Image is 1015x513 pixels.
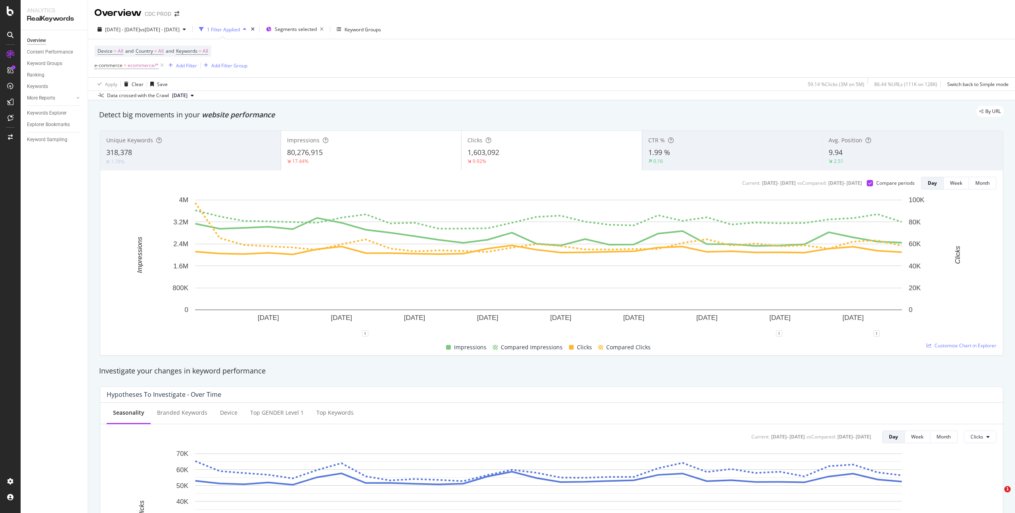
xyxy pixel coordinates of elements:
[944,177,969,190] button: Week
[964,431,996,443] button: Clicks
[172,284,188,292] text: 800K
[606,343,651,352] span: Compared Clicks
[166,48,174,54] span: and
[909,196,925,204] text: 100K
[921,177,944,190] button: Day
[157,81,168,88] div: Save
[199,48,201,54] span: =
[837,433,871,440] div: [DATE] - [DATE]
[27,94,74,102] a: More Reports
[27,36,46,45] div: Overview
[136,237,144,273] text: Impressions
[829,147,843,157] span: 9.94
[105,81,117,88] div: Apply
[27,71,82,79] a: Ranking
[113,409,144,417] div: Seasonality
[172,92,188,99] span: 2025 Sep. 26th
[165,61,197,70] button: Add Filter
[27,48,73,56] div: Content Performance
[828,180,862,186] div: [DATE] - [DATE]
[94,78,117,90] button: Apply
[27,59,62,68] div: Keyword Groups
[27,71,44,79] div: Ranking
[179,196,188,204] text: 4M
[185,306,188,314] text: 0
[157,409,207,417] div: Branded Keywords
[947,81,1009,88] div: Switch back to Simple mode
[128,60,159,71] span: ecommerce/*
[873,330,880,337] div: 1
[136,48,153,54] span: Country
[176,482,189,489] text: 50K
[27,82,48,91] div: Keywords
[106,147,132,157] span: 318,378
[99,366,1004,376] div: Investigate your changes in keyword performance
[27,48,82,56] a: Content Performance
[176,48,197,54] span: Keywords
[27,109,82,117] a: Keywords Explorer
[769,314,791,322] text: [DATE]
[106,161,109,163] img: Equal
[176,62,197,69] div: Add Filter
[954,246,961,264] text: Clicks
[843,314,864,322] text: [DATE]
[27,82,82,91] a: Keywords
[905,431,930,443] button: Week
[27,136,82,144] a: Keyword Sampling
[207,26,240,33] div: 1 Filter Applied
[107,390,221,398] div: Hypotheses to Investigate - Over Time
[125,48,134,54] span: and
[911,433,923,440] div: Week
[98,48,113,54] span: Device
[882,431,905,443] button: Day
[196,23,249,36] button: 1 Filter Applied
[454,343,486,352] span: Impressions
[404,314,425,322] text: [DATE]
[577,343,592,352] span: Clicks
[874,81,937,88] div: 86.44 % URLs ( 111K on 128K )
[107,196,990,333] svg: A chart.
[501,343,563,352] span: Compared Impressions
[797,180,827,186] div: vs Compared :
[473,158,486,165] div: 9.92%
[27,6,81,14] div: Analytics
[287,136,320,144] span: Impressions
[173,240,188,248] text: 2.4M
[124,62,126,69] span: =
[876,180,915,186] div: Compare periods
[762,180,796,186] div: [DATE] - [DATE]
[118,46,123,57] span: All
[648,147,670,157] span: 1.99 %
[140,26,180,33] span: vs [DATE] - [DATE]
[287,147,323,157] span: 80,276,915
[27,94,55,102] div: More Reports
[114,48,117,54] span: =
[27,136,67,144] div: Keyword Sampling
[106,136,153,144] span: Unique Keywords
[147,78,168,90] button: Save
[944,78,1009,90] button: Switch back to Simple mode
[889,433,898,440] div: Day
[808,81,864,88] div: 59.14 % Clicks ( 3M on 5M )
[829,136,862,144] span: Avg. Position
[806,433,836,440] div: vs Compared :
[27,36,82,45] a: Overview
[94,62,123,69] span: e-commerce
[936,433,951,440] div: Month
[263,23,327,36] button: Segments selected
[154,48,157,54] span: =
[250,409,304,417] div: Top GENDER Level 1
[27,14,81,23] div: RealKeywords
[751,433,770,440] div: Current:
[975,180,990,186] div: Month
[203,46,208,57] span: All
[771,433,805,440] div: [DATE] - [DATE]
[94,6,142,20] div: Overview
[927,342,996,349] a: Customize Chart in Explorer
[220,409,237,417] div: Device
[27,109,67,117] div: Keywords Explorer
[258,314,279,322] text: [DATE]
[935,342,996,349] span: Customize Chart in Explorer
[971,433,983,440] span: Clicks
